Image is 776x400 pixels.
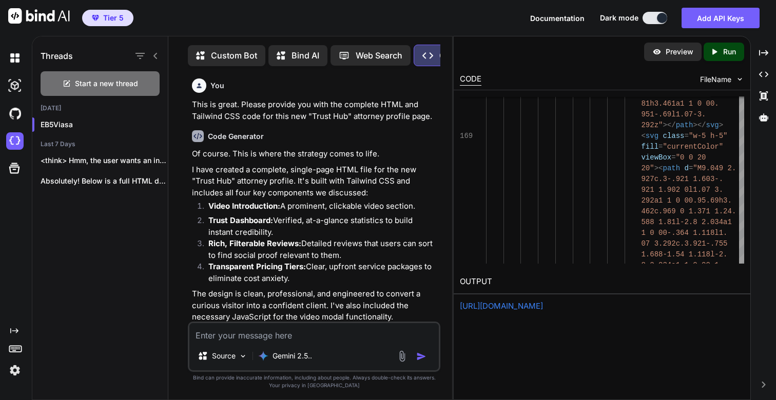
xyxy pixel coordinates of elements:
[642,186,724,194] span: 921 1.902 0l1.07 3.
[666,47,693,57] p: Preview
[439,49,501,62] p: Code Generator
[32,104,168,112] h2: [DATE]
[6,77,24,94] img: darkAi-studio
[75,78,138,89] span: Start a new thread
[41,50,73,62] h1: Threads
[258,351,268,361] img: Gemini 2.5 Pro
[685,164,689,172] span: d
[208,131,264,142] h6: Code Generator
[642,143,659,151] span: fill
[642,196,732,205] span: 292a1 1 0 00.95.69h3.
[41,176,168,186] p: Absolutely! Below is a full HTML demo...
[693,121,706,129] span: ></
[642,239,728,248] span: 07 3.292c.3.921-.755
[454,270,750,294] h2: OUTPUT
[192,164,438,199] p: I have created a complete, single-page HTML file for the new "Trust Hub" attorney profile. It's b...
[41,155,168,166] p: <think> Hmm, the user wants an integrated...
[6,49,24,67] img: darkChat
[200,201,438,215] li: A prominent, clickable video section.
[642,207,736,215] span: 462c.969 0 1.371 1.24.
[706,121,719,129] span: svg
[396,350,408,362] img: attachment
[208,262,306,271] strong: Transparent Pricing Tiers:
[676,153,706,162] span: "0 0 20
[192,288,438,323] p: The design is clean, professional, and engineered to convert a curious visitor into a confident c...
[654,164,663,172] span: ><
[273,351,312,361] p: Gemini 2.5..
[723,47,736,57] p: Run
[460,131,473,142] div: 169
[6,362,24,379] img: settings
[642,132,646,140] span: <
[530,14,585,23] span: Documentation
[192,99,438,122] p: This is great. Please provide you with the complete HTML and Tailwind CSS code for this new "Trus...
[642,218,732,226] span: 588 1.81l-2.8 2.034a1
[32,140,168,148] h2: Last 7 Days
[356,49,402,62] p: Web Search
[460,301,543,311] a: [URL][DOMAIN_NAME]
[200,238,438,261] li: Detailed reviews that users can sort to find social proof relevant to them.
[658,143,663,151] span: =
[682,8,760,28] button: Add API Keys
[200,261,438,284] li: Clear, upfront service packages to eliminate cost anxiety.
[700,74,731,85] span: FileName
[6,105,24,122] img: githubDark
[6,132,24,150] img: cloudideIcon
[211,49,257,62] p: Custom Bot
[208,201,280,211] strong: Video Introduction:
[652,47,662,56] img: preview
[210,81,224,91] h6: You
[642,164,654,172] span: 20"
[642,175,724,183] span: 927c.3-.921 1.603-.
[92,15,99,21] img: premium
[188,374,440,389] p: Bind can provide inaccurate information, including about people. Always double-check its answers....
[663,132,685,140] span: class
[292,49,319,62] p: Bind AI
[208,238,301,248] strong: Rich, Filterable Reviews:
[642,229,728,237] span: 1 0 00-.364 1.118l1.
[663,143,724,151] span: "currentColor"
[212,351,236,361] p: Source
[642,110,706,118] span: 951-.69l1.07-3.
[416,351,426,362] img: icon
[41,119,168,130] p: EB5Viasa
[239,352,247,361] img: Pick Models
[192,148,438,160] p: Of course. This is where the strategy comes to life.
[82,10,133,26] button: premiumTier 5
[200,215,438,238] li: Verified, at-a-glance statistics to build instant credibility.
[735,75,744,84] img: chevron down
[642,99,719,108] span: 81h3.461a1 1 0 00.
[663,164,681,172] span: path
[693,164,736,172] span: "M9.049 2.
[8,8,70,24] img: Bind AI
[642,153,672,162] span: viewBox
[530,13,585,24] button: Documentation
[663,121,676,129] span: ></
[642,261,724,269] span: 8-2.034a1 1 0 00-1.
[646,132,658,140] span: svg
[689,132,728,140] span: "w-5 h-5"
[642,121,663,129] span: 292z"
[685,132,689,140] span: =
[671,153,675,162] span: =
[208,215,273,225] strong: Trust Dashboard:
[642,250,728,258] span: 1.688-1.54 1.118l-2.
[676,121,693,129] span: path
[689,164,693,172] span: =
[103,13,124,23] span: Tier 5
[460,73,481,86] div: CODE
[719,121,723,129] span: >
[600,13,638,23] span: Dark mode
